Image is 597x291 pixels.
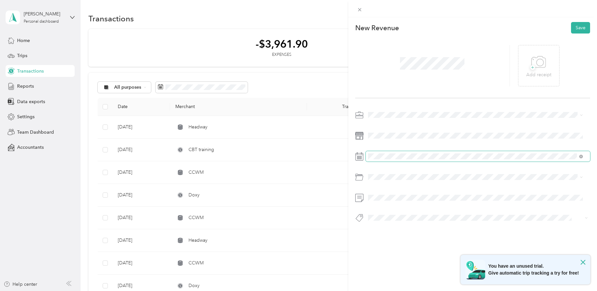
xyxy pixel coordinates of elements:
p: New Revenue [355,23,399,33]
p: Add receipt [526,71,551,78]
span: + [530,65,535,70]
iframe: Everlance-gr Chat Button Frame [560,254,597,291]
button: Save [571,22,590,34]
span: You have an unused trial. Give automatic trip tracking a try for free! [488,263,579,277]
